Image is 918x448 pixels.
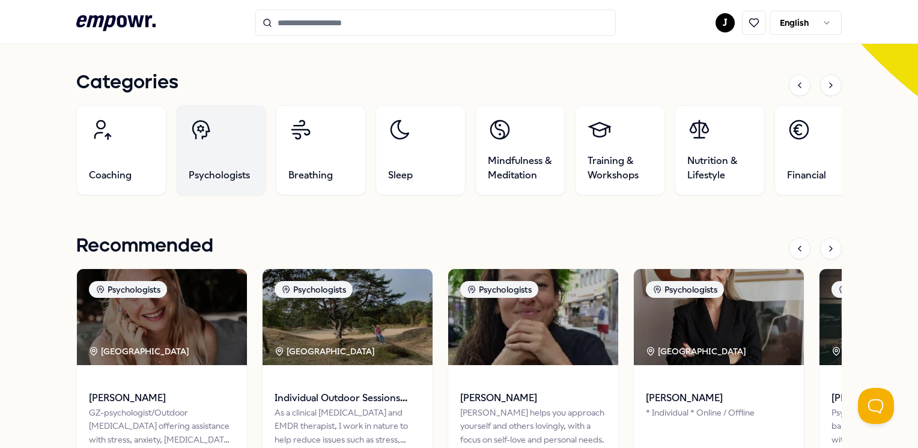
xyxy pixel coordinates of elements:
[787,168,826,183] span: Financial
[176,105,266,195] a: Psychologists
[646,281,724,298] div: Psychologists
[275,345,377,358] div: [GEOGRAPHIC_DATA]
[288,168,333,183] span: Breathing
[448,269,618,365] img: package image
[388,168,413,183] span: Sleep
[275,281,353,298] div: Psychologists
[89,168,132,183] span: Coaching
[76,68,178,98] h1: Categories
[646,406,792,446] div: * Individual * Online / Offline
[675,105,765,195] a: Nutrition & Lifestyle
[276,105,366,195] a: Breathing
[475,105,565,195] a: Mindfulness & Meditation
[774,105,865,195] a: Financial
[189,168,250,183] span: Psychologists
[716,13,735,32] button: J
[375,105,466,195] a: Sleep
[89,406,235,446] div: GZ-psychologist/Outdoor [MEDICAL_DATA] offering assistance with stress, anxiety, [MEDICAL_DATA], ...
[634,269,804,365] img: package image
[89,390,235,406] span: [PERSON_NAME]
[275,406,421,446] div: As a clinical [MEDICAL_DATA] and EMDR therapist, I work in nature to help reduce issues such as s...
[89,345,191,358] div: [GEOGRAPHIC_DATA]
[588,154,652,183] span: Training & Workshops
[687,154,752,183] span: Nutrition & Lifestyle
[858,388,894,424] iframe: Help Scout Beacon - Open
[646,345,748,358] div: [GEOGRAPHIC_DATA]
[646,390,792,406] span: [PERSON_NAME]
[76,231,213,261] h1: Recommended
[488,154,553,183] span: Mindfulness & Meditation
[89,281,167,298] div: Psychologists
[275,390,421,406] span: Individual Outdoor Sessions with [PERSON_NAME]
[460,390,606,406] span: [PERSON_NAME]
[263,269,433,365] img: package image
[76,105,166,195] a: Coaching
[255,10,616,36] input: Search for products, categories or subcategories
[460,406,606,446] div: [PERSON_NAME] helps you approach yourself and others lovingly, with a focus on self-love and pers...
[831,281,910,298] div: Psychologists
[77,269,247,365] img: package image
[575,105,665,195] a: Training & Workshops
[460,281,538,298] div: Psychologists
